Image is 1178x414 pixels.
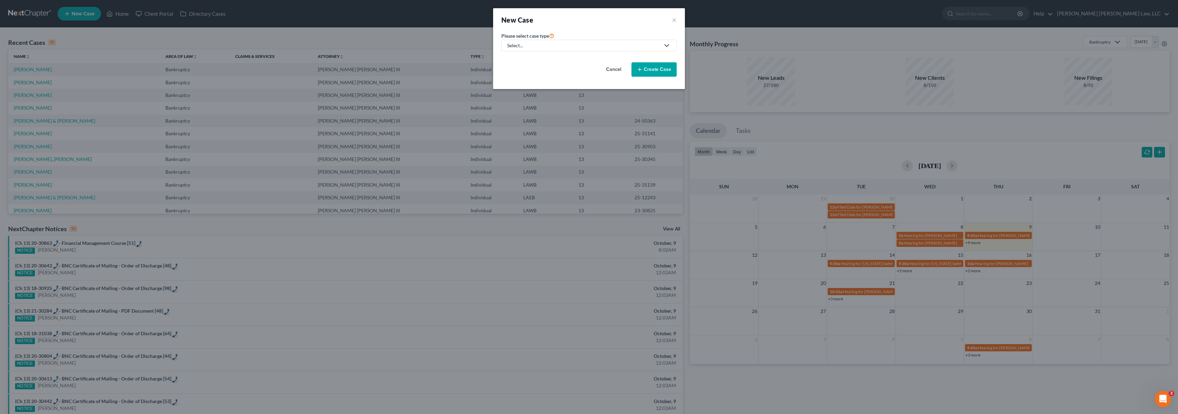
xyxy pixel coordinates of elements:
[631,62,677,77] button: Create Case
[501,33,549,39] span: Please select case type
[507,42,660,49] div: Select...
[672,15,677,25] button: ×
[1155,391,1171,407] iframe: Intercom live chat
[1169,391,1174,396] span: 2
[599,63,629,76] button: Cancel
[501,16,533,24] strong: New Case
